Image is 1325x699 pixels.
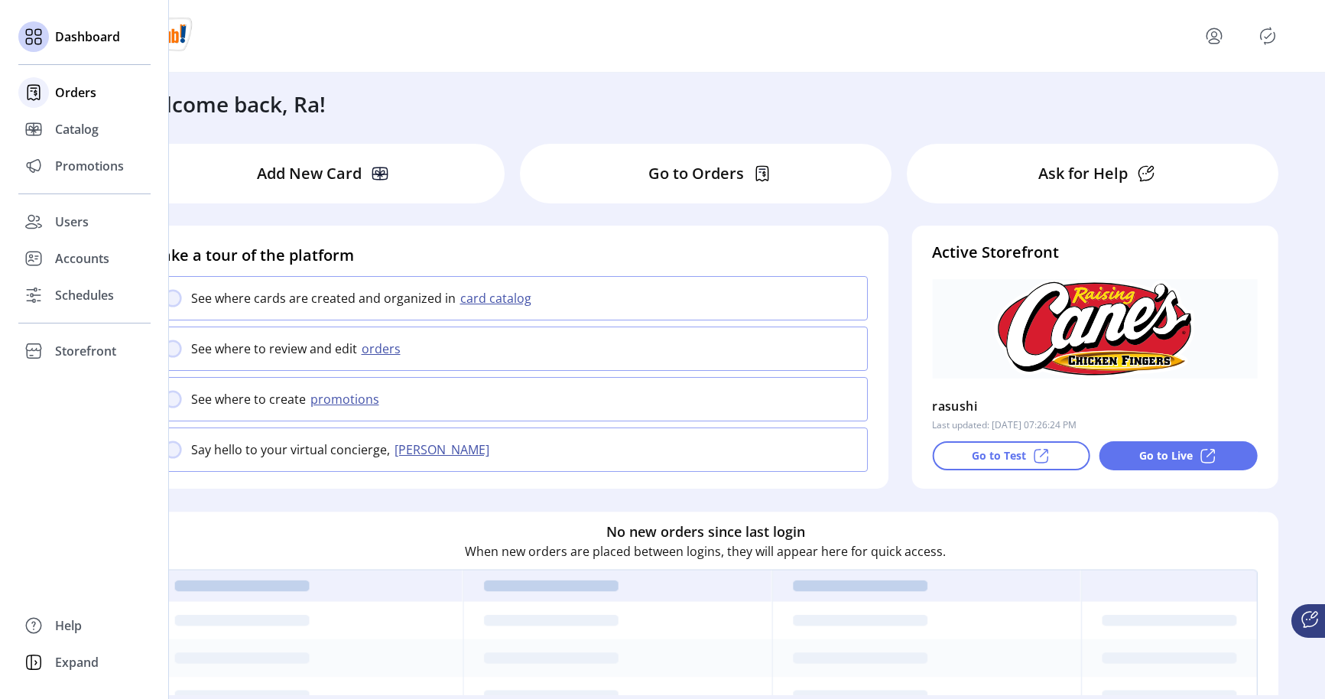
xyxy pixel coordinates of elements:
span: Orders [55,83,96,102]
span: Dashboard [55,28,120,46]
p: Go to Live [1139,447,1193,463]
p: When new orders are placed between logins, they will appear here for quick access. [465,541,946,560]
button: promotions [306,390,388,408]
p: See where to review and edit [191,340,357,358]
p: Go to Orders [648,162,744,185]
p: Ask for Help [1038,162,1128,185]
h3: Welcome back, Ra! [134,88,326,120]
span: Promotions [55,157,124,175]
p: Go to Test [972,447,1026,463]
span: Schedules [55,286,114,304]
p: Say hello to your virtual concierge, [191,441,390,459]
button: [PERSON_NAME] [390,441,498,459]
button: card catalog [456,289,541,307]
span: Accounts [55,249,109,268]
button: menu [1202,24,1226,48]
span: Expand [55,653,99,671]
p: rasushi [932,394,977,418]
h4: Active Storefront [932,241,1257,264]
h6: No new orders since last login [606,521,805,541]
p: See where cards are created and organized in [191,289,456,307]
button: orders [357,340,410,358]
span: Storefront [55,342,116,360]
p: Last updated: [DATE] 07:26:24 PM [932,418,1077,432]
button: Publisher Panel [1255,24,1280,48]
p: Add New Card [257,162,362,185]
h4: Take a tour of the platform [154,244,869,267]
span: Help [55,616,82,635]
span: Catalog [55,120,99,138]
p: See where to create [191,390,306,408]
span: Users [55,213,89,231]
